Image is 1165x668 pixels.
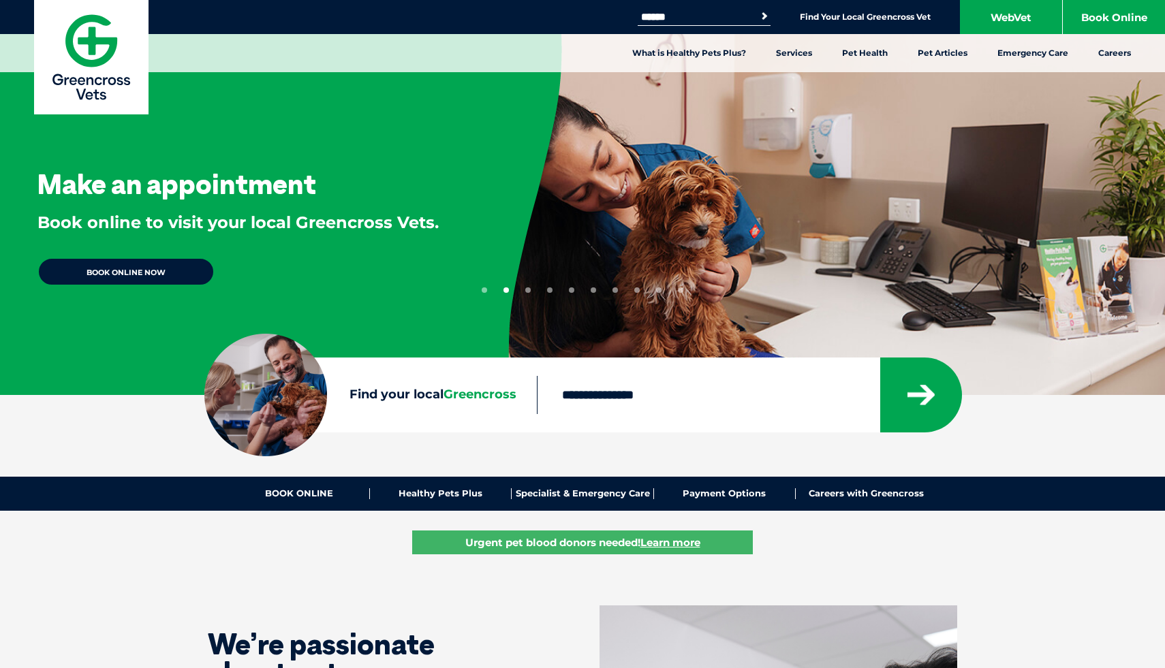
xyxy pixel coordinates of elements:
button: 7 of 10 [612,287,618,293]
a: Payment Options [654,488,796,499]
a: Healthy Pets Plus [370,488,512,499]
button: 2 of 10 [503,287,509,293]
button: 4 of 10 [547,287,553,293]
a: Emergency Care [982,34,1083,72]
u: Learn more [640,536,700,549]
a: Careers with Greencross [796,488,937,499]
a: Find Your Local Greencross Vet [800,12,931,22]
span: Greencross [444,387,516,402]
a: Urgent pet blood donors needed!Learn more [412,530,753,554]
button: 3 of 10 [525,287,531,293]
p: Book online to visit your local Greencross Vets. [37,211,439,234]
button: 10 of 10 [678,287,683,293]
button: 6 of 10 [591,287,596,293]
a: Pet Health [827,34,903,72]
a: Services [761,34,827,72]
button: 8 of 10 [634,287,640,293]
button: Search [758,10,771,23]
a: Pet Articles [903,34,982,72]
a: What is Healthy Pets Plus? [617,34,761,72]
a: Careers [1083,34,1146,72]
a: BOOK ONLINE [228,488,370,499]
h3: Make an appointment [37,170,316,197]
button: 9 of 10 [656,287,662,293]
button: 5 of 10 [569,287,574,293]
label: Find your local [204,385,537,405]
a: Specialist & Emergency Care [512,488,653,499]
button: 1 of 10 [482,287,487,293]
a: BOOK ONLINE NOW [37,257,215,286]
